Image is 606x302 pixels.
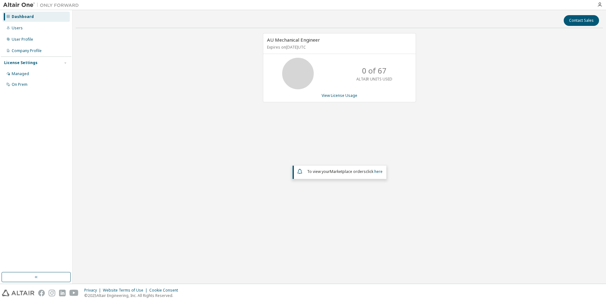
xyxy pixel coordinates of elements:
[330,169,366,174] em: Marketplace orders
[267,44,410,50] p: Expires on [DATE] UTC
[38,290,45,296] img: facebook.svg
[307,169,383,174] span: To view your click
[564,15,599,26] button: Contact Sales
[4,60,38,65] div: License Settings
[267,37,320,43] span: AU Mechanical Engineer
[12,37,33,42] div: User Profile
[374,169,383,174] a: here
[49,290,55,296] img: instagram.svg
[103,288,149,293] div: Website Terms of Use
[59,290,66,296] img: linkedin.svg
[356,76,392,82] p: ALTAIR UNITS USED
[12,14,34,19] div: Dashboard
[12,71,29,76] div: Managed
[3,2,82,8] img: Altair One
[84,288,103,293] div: Privacy
[149,288,182,293] div: Cookie Consent
[12,82,27,87] div: On Prem
[12,26,23,31] div: Users
[322,93,357,98] a: View License Usage
[69,290,79,296] img: youtube.svg
[362,65,387,76] p: 0 of 67
[12,48,42,53] div: Company Profile
[84,293,182,298] p: © 2025 Altair Engineering, Inc. All Rights Reserved.
[2,290,34,296] img: altair_logo.svg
